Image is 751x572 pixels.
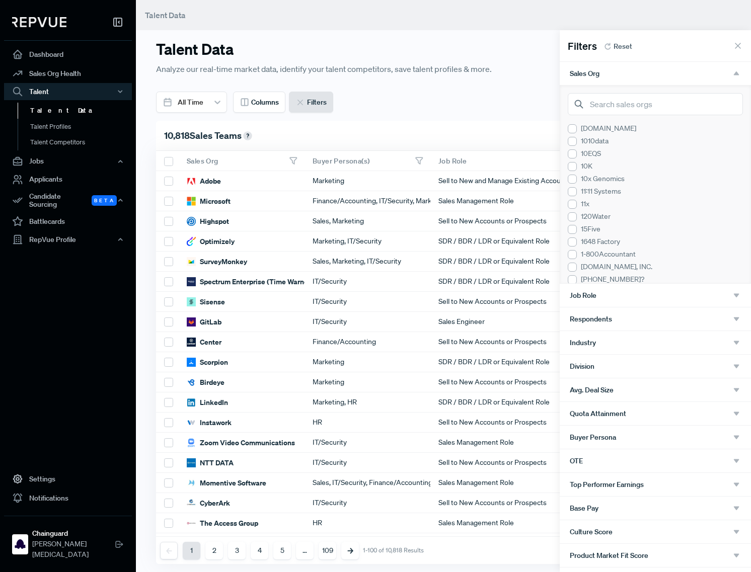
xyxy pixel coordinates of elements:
span: Division [570,362,594,370]
button: Respondents [560,307,751,331]
button: Quota Attainment [560,402,751,425]
span: Reset [614,41,632,52]
button: Sales Org [560,62,751,85]
div: 120Water [568,211,743,222]
div: [DOMAIN_NAME], INC. [568,262,743,272]
span: Quota Attainment [570,410,626,418]
button: Avg. Deal Size [560,378,751,401]
div: 11x [568,199,743,209]
button: Top Performer Earnings [560,473,751,496]
div: [DOMAIN_NAME] [568,123,743,134]
div: 10K [568,161,743,172]
span: Buyer Persona [570,433,616,441]
div: [PHONE_NUMBER]? [568,274,743,285]
button: OTE [560,449,751,472]
span: Top Performer Earnings [570,480,644,488]
span: Culture Score [570,528,613,536]
div: 15Five [568,224,743,234]
div: 10x Genomics [568,174,743,184]
input: Search sales orgs [568,93,743,115]
button: Industry [560,331,751,354]
span: Respondents [570,315,612,323]
span: Avg. Deal Size [570,386,614,394]
button: Product Market Fit Score [560,544,751,567]
button: Base Pay [560,497,751,520]
div: 1648 Factory [568,236,743,247]
span: Industry [570,339,596,347]
div: 1-800Accountant [568,249,743,260]
div: 10EQS [568,148,743,159]
div: 1010data [568,136,743,146]
button: Culture Score [560,520,751,543]
button: Job Role [560,284,751,307]
div: 11:11 Systems [568,186,743,197]
span: Product Market Fit Score [570,551,648,559]
span: OTE [570,457,583,465]
span: Sales Org [570,69,599,77]
button: Division [560,355,751,378]
span: Filters [568,38,597,53]
button: Buyer Persona [560,426,751,449]
span: Job Role [570,291,596,299]
span: Base Pay [570,504,598,512]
